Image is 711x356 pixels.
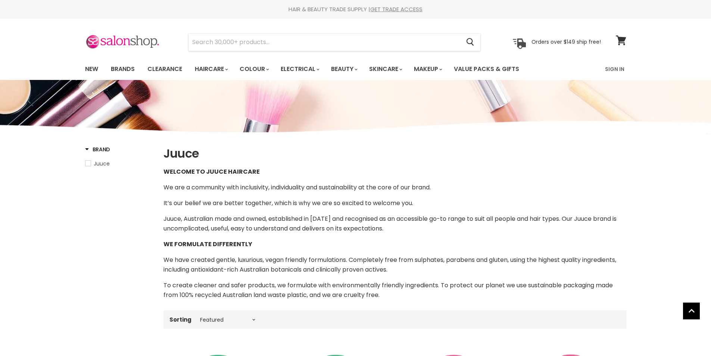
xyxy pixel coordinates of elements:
[142,61,188,77] a: Clearance
[163,214,626,233] p: Juuce, Australian made and owned, established in [DATE] and recognised as an accessible go-to ran...
[408,61,447,77] a: Makeup
[461,34,480,51] button: Search
[163,281,626,300] div: To create cleaner and safer products, we formulate with environmentally friendly ingredients. To ...
[188,33,481,51] form: Product
[163,255,626,275] p: We have created gentle, luxurious, vegan friendly formulations. Completely free from sulphates, p...
[76,58,636,80] nav: Main
[163,240,252,248] strong: WE FORMULATE DIFFERENTLY
[85,160,154,168] a: Juuce
[364,61,407,77] a: Skincare
[325,61,362,77] a: Beauty
[531,38,601,45] p: Orders over $149 ship free!
[79,58,563,80] ul: Main menu
[79,61,104,77] a: New
[448,61,525,77] a: Value Packs & Gifts
[105,61,140,77] a: Brands
[85,146,110,153] h3: Brand
[189,61,233,77] a: Haircare
[370,5,422,13] a: GET TRADE ACCESS
[188,34,461,51] input: Search
[94,160,110,167] span: Juuce
[234,61,274,77] a: Colour
[163,183,626,192] p: We are a community with inclusivity, individuality and sustainability at the core of our brand.
[601,61,629,77] a: Sign In
[76,6,636,13] div: HAIR & BEAUTY TRADE SUPPLY |
[163,167,260,176] strong: WELCOME TO JUUCE HAIRCARE
[275,61,324,77] a: Electrical
[163,198,626,208] p: It’s our belief we are better together, which is why we are so excited to welcome you.
[169,316,191,323] label: Sorting
[163,146,626,161] h1: Juuce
